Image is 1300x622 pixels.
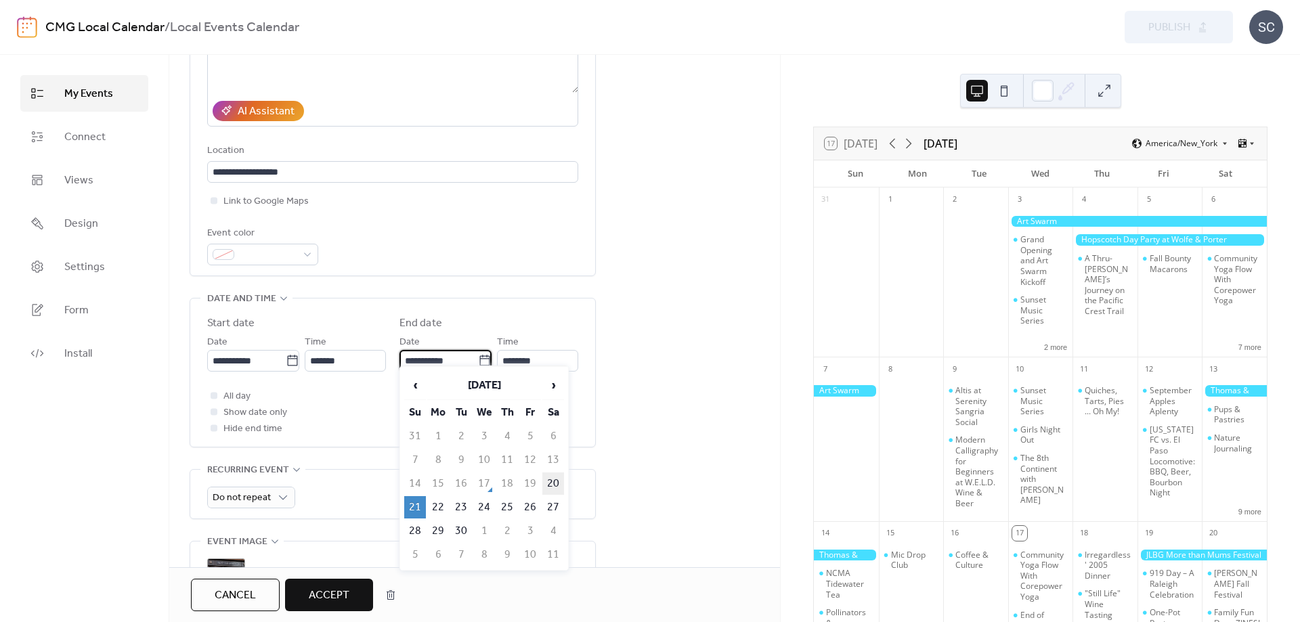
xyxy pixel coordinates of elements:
div: 5 [1142,192,1156,207]
span: Link to Google Maps [223,194,309,210]
div: 2 [947,192,962,207]
td: 28 [404,520,426,542]
td: 10 [519,543,541,566]
div: 1 [883,192,898,207]
div: Altis at Serenity Sangria Social [943,385,1008,427]
div: Sun [825,160,886,187]
button: Cancel [191,579,280,611]
div: Community Yoga Flow With Corepower Yoga [1020,550,1068,602]
div: Mic Drop Club [891,550,938,571]
span: Connect [64,129,106,146]
div: Grand Opening and Art Swarm Kickoff [1020,234,1068,287]
td: 20 [542,472,564,495]
div: 4 [1077,192,1091,207]
td: 3 [519,520,541,542]
span: Form [64,303,89,319]
div: 11 [1077,361,1091,376]
div: September Apples Aplenty [1137,385,1202,417]
th: [DATE] [427,371,541,400]
td: 8 [427,449,449,471]
td: 21 [404,496,426,518]
div: Girls Night Out [1020,424,1068,445]
div: 18 [1077,526,1091,541]
div: ; [207,558,245,596]
div: "Still Life" Wine Tasting [1085,588,1132,620]
span: My Events [64,86,113,102]
td: 6 [542,425,564,447]
div: Fall Bounty Macarons [1150,253,1197,274]
div: North Carolina FC vs. El Paso Locomotive: BBQ, Beer, Bourbon Night [1137,424,1202,498]
th: We [473,401,495,424]
a: Form [20,292,148,328]
td: 6 [427,543,449,566]
span: America/New_York [1146,139,1217,148]
div: A Thru-[PERSON_NAME]’s Journey on the Pacific Crest Trail [1085,253,1132,317]
div: AI Assistant [238,104,295,120]
a: Design [20,205,148,242]
div: 6 [1206,192,1221,207]
div: Sunset Music Series [1020,294,1068,326]
div: 919 Day – A Raleigh Celebration [1150,568,1197,600]
td: 3 [473,425,495,447]
div: 31 [818,192,833,207]
div: [US_STATE] FC vs. El Paso Locomotive: BBQ, Beer, Bourbon Night [1150,424,1197,498]
div: Quiches, Tarts, Pies ... Oh My! [1072,385,1137,417]
div: Coffee & Culture [955,550,1003,571]
div: Tue [948,160,1010,187]
td: 25 [496,496,518,518]
div: Girls Night Out [1008,424,1073,445]
div: 8 [883,361,898,376]
td: 11 [542,543,564,566]
div: Hopscotch Day Party at Wolfe & Porter [1072,234,1267,246]
div: Nature Journaling [1202,432,1267,453]
div: Irregardless' 2005 Dinner [1072,550,1137,581]
td: 22 [427,496,449,518]
td: 18 [496,472,518,495]
td: 2 [496,520,518,542]
td: 8 [473,543,495,566]
div: Start date [207,315,255,332]
b: / [165,15,170,41]
td: 30 [450,520,472,542]
span: All day [223,388,251,405]
div: Sunset Music Series [1008,294,1073,326]
td: 26 [519,496,541,518]
td: 11 [496,449,518,471]
div: September Apples Aplenty [1150,385,1197,417]
div: Thomas & Friends in the Garden at New Hope Valley Railway [1202,385,1267,397]
div: 3 [1012,192,1027,207]
button: AI Assistant [213,101,304,121]
span: Install [64,346,92,362]
div: Quiches, Tarts, Pies ... Oh My! [1085,385,1132,417]
div: NCMA Tidewater Tea [826,568,873,600]
td: 24 [473,496,495,518]
span: ‹ [405,372,425,399]
button: 9 more [1233,505,1267,516]
div: Art Swarm [1008,216,1267,227]
td: 19 [519,472,541,495]
button: 2 more [1039,340,1072,352]
div: 12 [1142,361,1156,376]
div: Pups & Pastries [1202,404,1267,425]
div: 20 [1206,526,1221,541]
div: Thu [1071,160,1133,187]
button: Accept [285,579,373,611]
span: Event image [207,534,267,550]
span: Hide end time [223,421,282,437]
div: Sat [1194,160,1256,187]
div: Irregardless' 2005 Dinner [1085,550,1132,581]
td: 9 [496,543,518,566]
div: 17 [1012,526,1027,541]
div: Modern Calligraphy for Beginners at W.E.L.D. Wine & Beer [955,435,1003,508]
th: Th [496,401,518,424]
td: 9 [450,449,472,471]
div: Event color [207,225,316,242]
span: Date and time [207,291,276,307]
span: Settings [64,259,105,275]
span: Time [497,334,519,351]
span: Show date only [223,405,287,421]
div: [DATE] [924,135,957,152]
span: Views [64,173,93,189]
div: 15 [883,526,898,541]
div: 10 [1012,361,1027,376]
